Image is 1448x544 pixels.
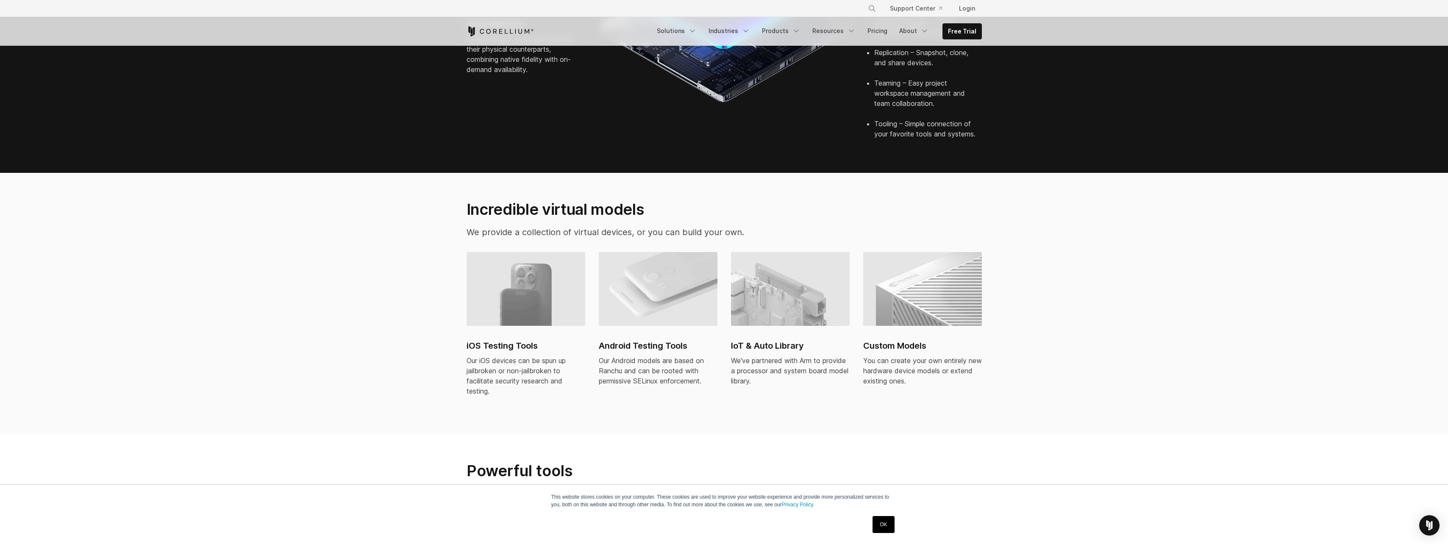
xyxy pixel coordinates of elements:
li: Teaming – Easy project workspace management and team collaboration. [874,78,982,119]
div: We've partnered with Arm to provide a processor and system board model library. [731,355,850,386]
img: Android virtual machine and devices [599,252,717,326]
a: Solutions [652,23,702,39]
a: Industries [703,23,755,39]
a: Custom Models Custom Models You can create your own entirely new hardware device models or extend... [863,252,982,396]
div: Our iOS devices can be spun up jailbroken or non-jailbroken to facilitate security research and t... [467,355,585,396]
li: Tooling – Simple connection of your favorite tools and systems. [874,119,982,139]
div: Open Intercom Messenger [1419,515,1440,536]
a: Login [952,1,982,16]
img: Custom Models [863,252,982,326]
div: You can create your own entirely new hardware device models or extend existing ones. [863,355,982,386]
div: Navigation Menu [652,23,982,39]
a: Android virtual machine and devices Android Testing Tools Our Android models are based on Ranchu ... [599,252,717,396]
h2: Incredible virtual models [467,200,804,219]
p: We provide a collection of virtual devices, or you can build your own. [467,226,804,239]
a: Resources [807,23,861,39]
h2: Powerful tools [467,461,806,480]
h2: IoT & Auto Library [731,339,850,352]
a: Corellium Home [467,26,534,36]
a: Support Center [883,1,949,16]
div: Our Android models are based on Ranchu and can be rooted with permissive SELinux enforcement. [599,355,717,386]
img: iPhone virtual machine and devices [467,252,585,326]
a: Pricing [862,23,892,39]
p: This website stores cookies on your computer. These cookies are used to improve your website expe... [551,493,897,508]
a: IoT & Auto Library IoT & Auto Library We've partnered with Arm to provide a processor and system ... [731,252,850,396]
p: Virtual models run on Arm, just like their physical counterparts, combining native fidelity with ... [467,34,583,75]
div: Navigation Menu [858,1,982,16]
a: OK [873,516,894,533]
h2: iOS Testing Tools [467,339,585,352]
button: Search [864,1,880,16]
h2: Android Testing Tools [599,339,717,352]
a: Products [757,23,806,39]
a: Free Trial [943,24,981,39]
li: Replication – Snapshot, clone, and share devices. [874,47,982,78]
a: About [894,23,934,39]
a: Privacy Policy. [782,502,814,508]
a: iPhone virtual machine and devices iOS Testing Tools Our iOS devices can be spun up jailbroken or... [467,252,585,406]
img: IoT & Auto Library [731,252,850,326]
h2: Custom Models [863,339,982,352]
